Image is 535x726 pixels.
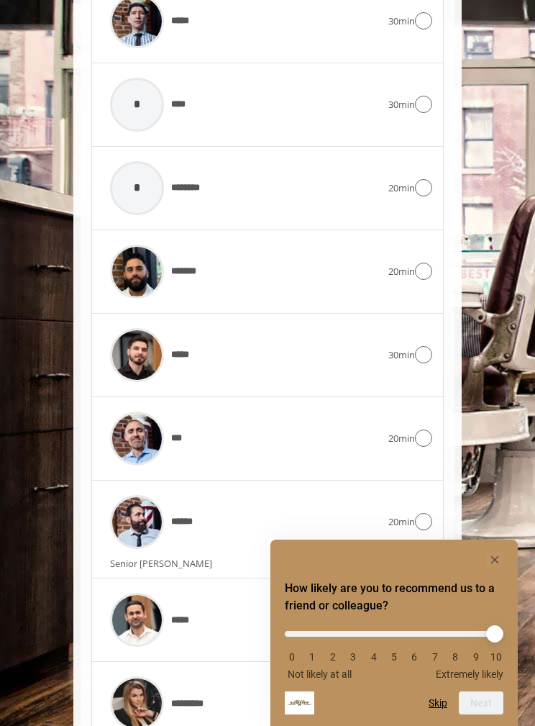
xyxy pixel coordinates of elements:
[469,651,483,663] li: 9
[486,551,503,568] button: Hide survey
[407,651,421,663] li: 6
[346,651,360,663] li: 3
[388,514,415,530] span: 20min
[388,264,415,279] span: 20min
[388,348,415,363] span: 30min
[305,651,319,663] li: 1
[448,651,462,663] li: 8
[388,431,415,446] span: 20min
[388,181,415,196] span: 20min
[285,580,503,614] h2: How likely are you to recommend us to a friend or colleague? Select an option from 0 to 10, with ...
[285,620,503,680] div: How likely are you to recommend us to a friend or colleague? Select an option from 0 to 10, with ...
[110,557,219,570] span: Senior [PERSON_NAME]
[285,551,503,714] div: How likely are you to recommend us to a friend or colleague? Select an option from 0 to 10, with ...
[388,97,415,112] span: 30min
[436,668,503,680] span: Extremely likely
[285,651,299,663] li: 0
[489,651,503,663] li: 10
[326,651,340,663] li: 2
[459,691,503,714] button: Next question
[288,668,352,680] span: Not likely at all
[367,651,381,663] li: 4
[387,651,401,663] li: 5
[388,14,415,29] span: 30min
[429,697,447,709] button: Skip
[428,651,442,663] li: 7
